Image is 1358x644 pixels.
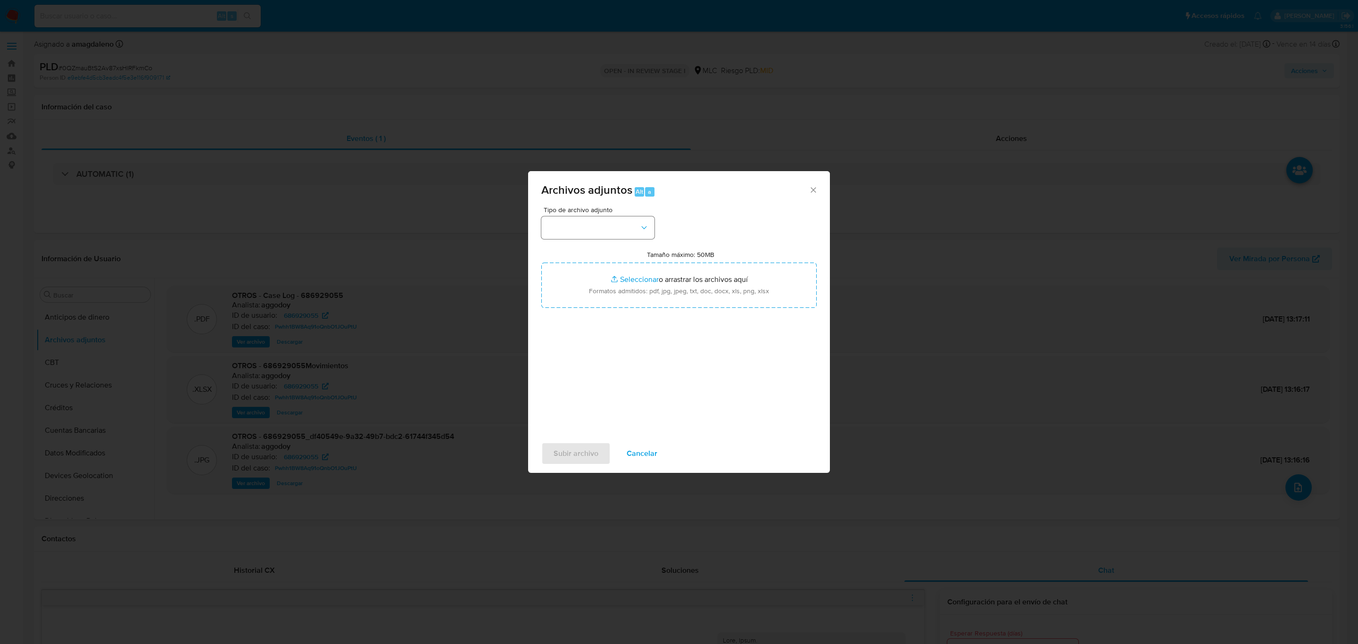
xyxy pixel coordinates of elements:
[648,187,651,196] span: a
[647,250,714,259] label: Tamaño máximo: 50MB
[541,182,632,198] span: Archivos adjuntos
[614,442,670,465] button: Cancelar
[627,443,657,464] span: Cancelar
[809,185,817,194] button: Cerrar
[636,187,643,196] span: Alt
[544,206,657,213] span: Tipo de archivo adjunto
